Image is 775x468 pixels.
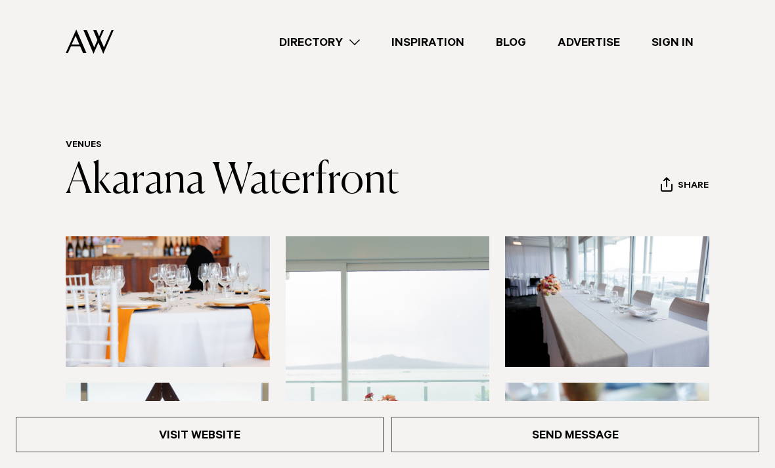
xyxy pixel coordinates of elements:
[66,236,270,367] img: Table setting at Akarana Waterfront
[376,33,480,51] a: Inspiration
[66,140,102,151] a: Venues
[16,417,384,452] a: Visit Website
[66,160,399,202] a: Akarana Waterfront
[263,33,376,51] a: Directory
[480,33,542,51] a: Blog
[66,30,114,54] img: Auckland Weddings Logo
[391,417,759,452] a: Send Message
[542,33,636,51] a: Advertise
[636,33,709,51] a: Sign In
[678,181,709,193] span: Share
[660,177,709,196] button: Share
[505,236,709,367] img: Bridal table at Akarana Waterfront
